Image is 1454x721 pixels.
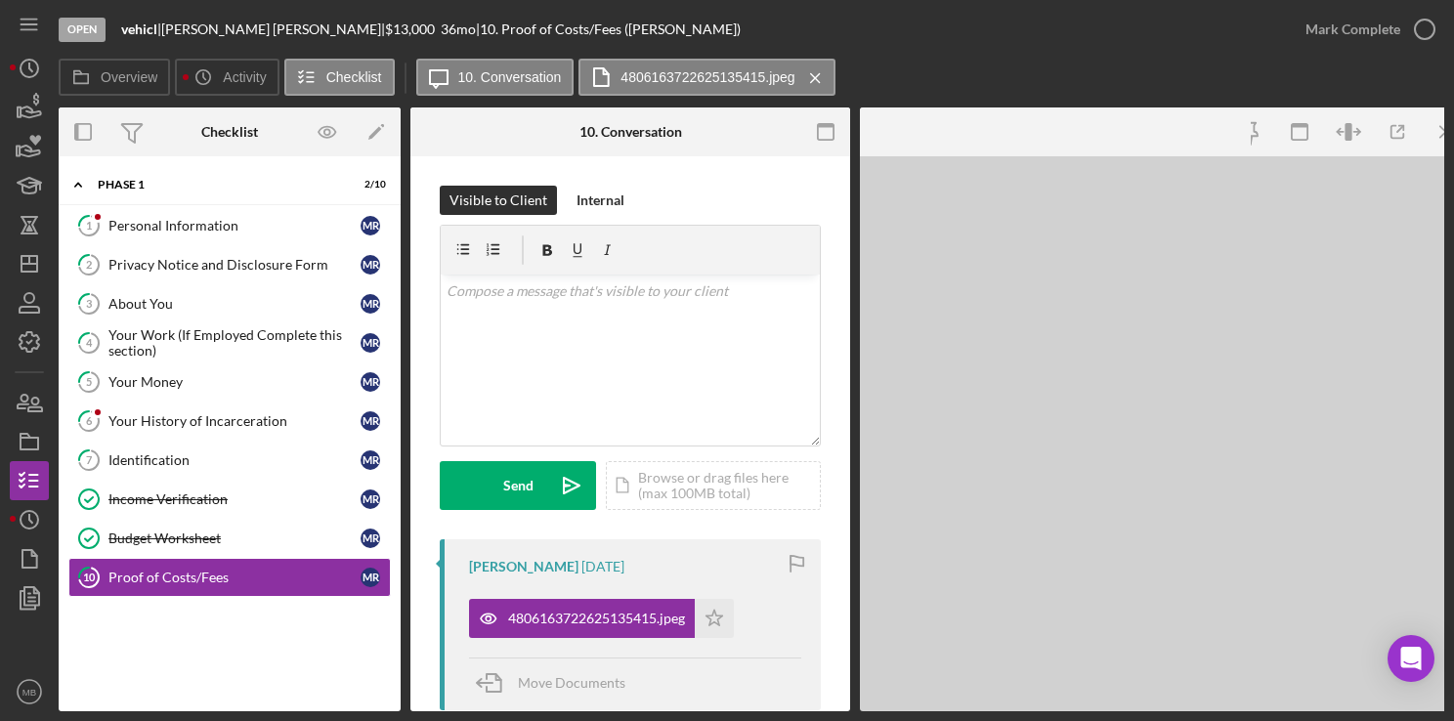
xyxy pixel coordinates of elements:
div: Phase 1 [98,179,337,191]
text: MB [22,687,36,698]
a: 3About YouMR [68,284,391,323]
button: Overview [59,59,170,96]
span: Move Documents [518,674,625,691]
tspan: 10 [83,571,96,583]
div: 36 mo [441,21,476,37]
button: Mark Complete [1286,10,1444,49]
button: 4806163722625135415.jpeg [578,59,834,96]
div: Privacy Notice and Disclosure Form [108,257,361,273]
div: Income Verification [108,491,361,507]
div: | 10. Proof of Costs/Fees ([PERSON_NAME]) [476,21,741,37]
button: MB [10,672,49,711]
div: M R [361,333,380,353]
a: 7IdentificationMR [68,441,391,480]
label: Checklist [326,69,382,85]
div: M R [361,411,380,431]
time: 2025-09-03 15:52 [581,559,624,574]
a: 1Personal InformationMR [68,206,391,245]
tspan: 5 [86,375,92,388]
button: Internal [567,186,634,215]
tspan: 4 [86,336,93,349]
div: Internal [577,186,624,215]
div: Open [59,18,106,42]
button: Send [440,461,596,510]
div: M R [361,372,380,392]
div: M R [361,294,380,314]
div: M R [361,255,380,275]
tspan: 3 [86,297,92,310]
a: 5Your MoneyMR [68,362,391,402]
div: M R [361,568,380,587]
label: Activity [223,69,266,85]
b: vehicl [121,21,157,37]
div: | [121,21,161,37]
div: Checklist [201,124,258,140]
label: Overview [101,69,157,85]
div: M R [361,450,380,470]
a: 10Proof of Costs/FeesMR [68,558,391,597]
button: 10. Conversation [416,59,575,96]
button: Move Documents [469,658,645,707]
button: Activity [175,59,278,96]
button: Checklist [284,59,395,96]
span: $13,000 [385,21,435,37]
div: Visible to Client [449,186,547,215]
div: About You [108,296,361,312]
div: M R [361,216,380,235]
div: Personal Information [108,218,361,233]
div: Your Money [108,374,361,390]
div: [PERSON_NAME] [PERSON_NAME] | [161,21,385,37]
div: Open Intercom Messenger [1388,635,1434,682]
div: [PERSON_NAME] [469,559,578,574]
a: Budget WorksheetMR [68,519,391,558]
tspan: 7 [86,453,93,466]
tspan: 6 [86,414,93,427]
div: Budget Worksheet [108,530,361,546]
a: 2Privacy Notice and Disclosure FormMR [68,245,391,284]
div: Proof of Costs/Fees [108,570,361,585]
div: Mark Complete [1305,10,1400,49]
button: Visible to Client [440,186,557,215]
div: Your History of Incarceration [108,413,361,429]
label: 10. Conversation [458,69,562,85]
div: Your Work (If Employed Complete this section) [108,327,361,359]
div: 4806163722625135415.jpeg [508,611,685,626]
div: M R [361,529,380,548]
div: 2 / 10 [351,179,386,191]
tspan: 1 [86,219,92,232]
div: M R [361,489,380,509]
div: 10. Conversation [579,124,682,140]
tspan: 2 [86,258,92,271]
a: Income VerificationMR [68,480,391,519]
a: 6Your History of IncarcerationMR [68,402,391,441]
div: Send [503,461,534,510]
div: Identification [108,452,361,468]
button: 4806163722625135415.jpeg [469,599,734,638]
a: 4Your Work (If Employed Complete this section)MR [68,323,391,362]
label: 4806163722625135415.jpeg [620,69,794,85]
